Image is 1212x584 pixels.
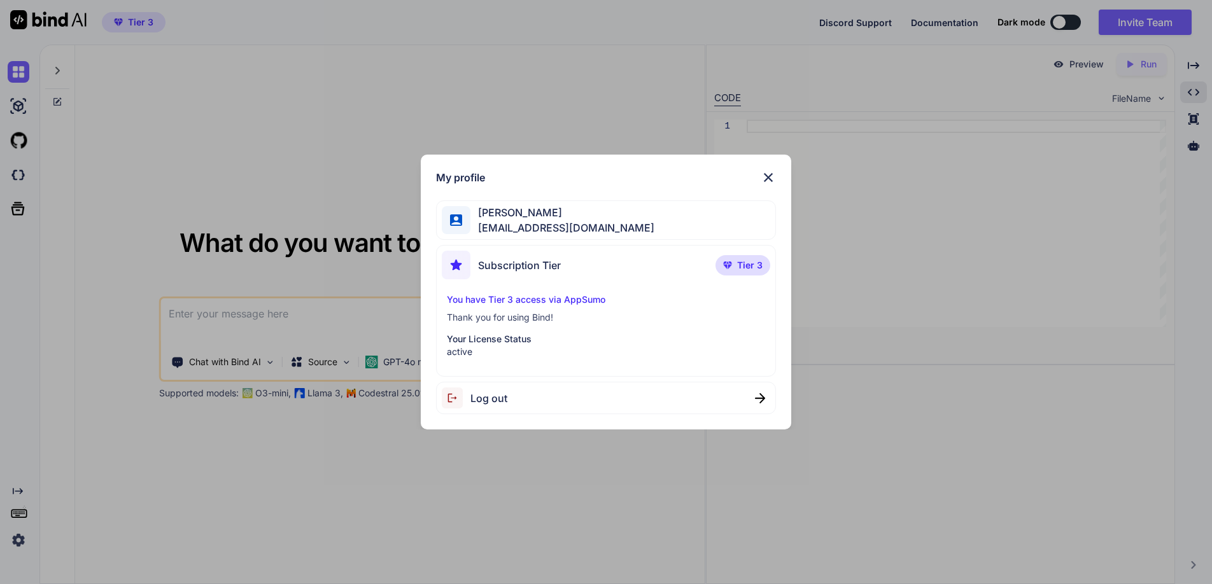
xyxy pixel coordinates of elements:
[723,261,732,269] img: premium
[447,345,765,358] p: active
[436,170,485,185] h1: My profile
[442,387,470,408] img: logout
[450,214,462,226] img: profile
[737,259,763,272] span: Tier 3
[470,205,654,220] span: [PERSON_NAME]
[447,293,765,306] p: You have Tier 3 access via AppSumo
[755,393,765,403] img: close
[761,170,776,185] img: close
[447,333,765,345] p: Your License Status
[442,251,470,279] img: subscription
[470,220,654,235] span: [EMAIL_ADDRESS][DOMAIN_NAME]
[447,311,765,324] p: Thank you for using Bind!
[470,391,507,406] span: Log out
[478,258,561,273] span: Subscription Tier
